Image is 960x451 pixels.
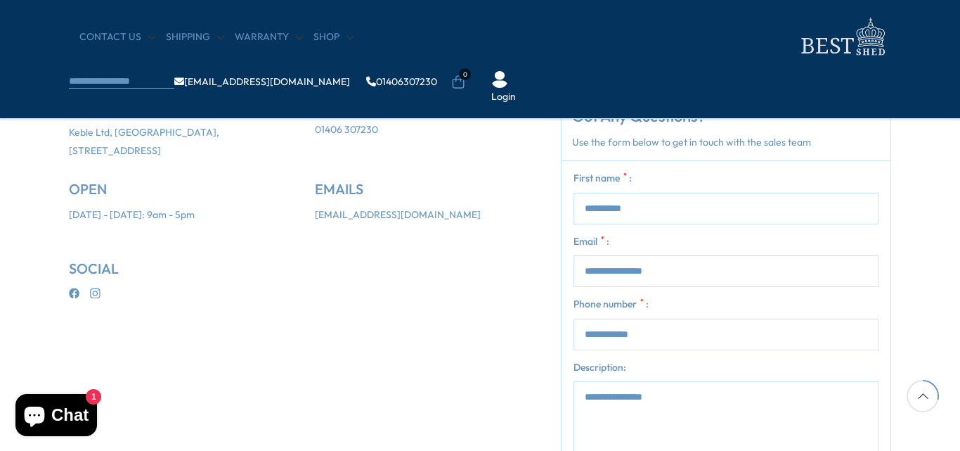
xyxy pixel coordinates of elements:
[573,298,649,312] label: Phone number :
[491,90,516,104] a: Login
[315,181,540,198] h5: EMAILS
[572,136,880,150] p: Use the form below to get in touch with the sales team
[69,181,294,198] h5: OPEN
[174,77,350,87] a: [EMAIL_ADDRESS][DOMAIN_NAME]
[69,123,294,160] p: Keble Ltd, [GEOGRAPHIC_DATA], [STREET_ADDRESS]
[315,208,481,222] a: [EMAIL_ADDRESS][DOMAIN_NAME]
[79,30,155,44] a: CONTACT US
[573,361,626,375] label: Description:
[451,75,465,89] a: 0
[366,77,437,87] a: 01406307230
[491,71,508,88] img: User Icon
[459,68,471,80] span: 0
[573,235,609,249] label: Email :
[793,14,891,60] img: logo
[11,394,101,440] inbox-online-store-chat: Shopify online store chat
[166,30,224,44] a: Shipping
[69,208,294,222] li: [DATE] - [DATE]: 9am - 5pm
[572,107,880,125] h4: Got Any Questions?
[573,172,632,186] label: First name :
[235,30,303,44] a: Warranty
[315,123,378,137] a: 01406 307230
[313,30,353,44] a: Shop
[69,260,294,277] h5: SOCIAL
